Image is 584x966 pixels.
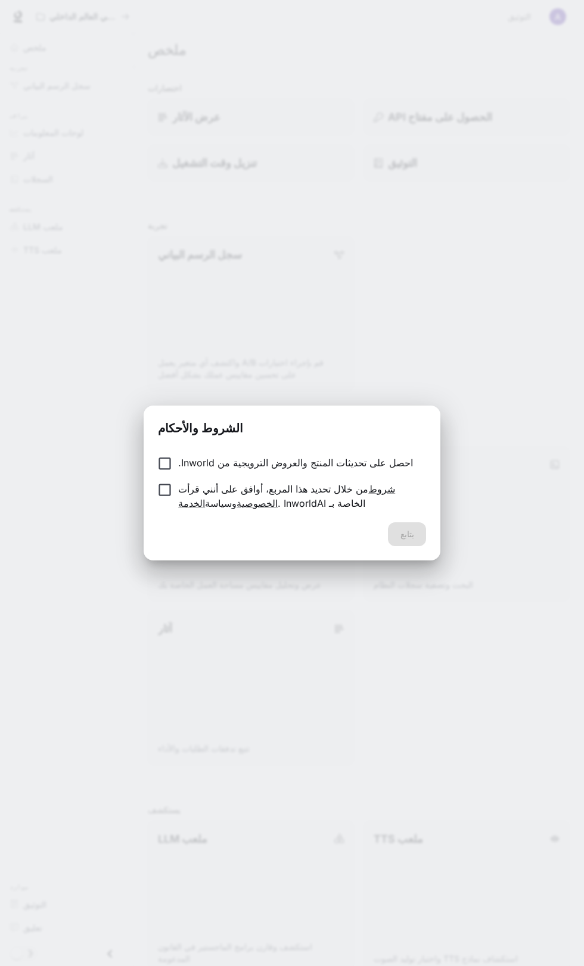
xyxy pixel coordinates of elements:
[178,483,395,509] a: شروط الخدمة
[158,421,243,435] font: الشروط والأحكام
[178,483,368,495] font: من خلال تحديد هذا المربع، أوافق على أنني قرأت
[205,497,237,509] font: وسياسة
[178,457,413,469] font: احصل على تحديثات المنتج والعروض الترويجية من Inworld.
[237,497,278,509] a: الخصوصية
[278,497,365,509] font: الخاصة بـ InworldAI .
